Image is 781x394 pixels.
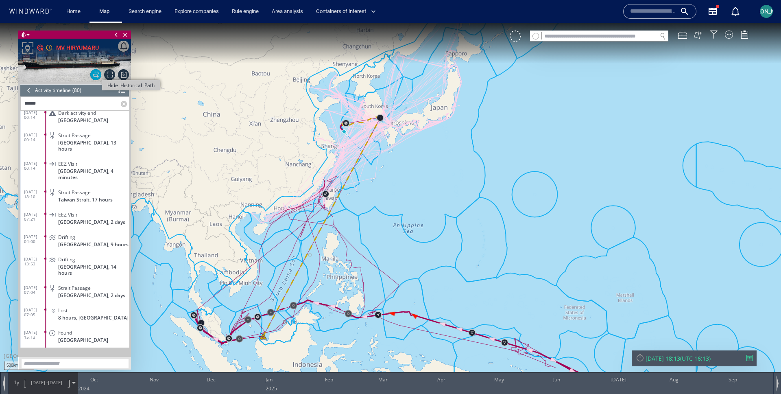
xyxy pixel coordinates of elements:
div: [GEOGRAPHIC_DATA] [4,330,60,337]
span: EEZ Visit [58,138,77,144]
span: Strait Passage [58,109,91,116]
span: EEZ Visit [58,189,77,195]
span: Drifting [58,234,75,240]
div: 2025 [266,362,277,371]
a: Home [63,4,84,19]
span: Lost [58,285,68,291]
div: Filter [710,8,718,16]
span: Found [58,307,72,313]
a: Search engine [125,4,165,19]
a: Map [96,4,116,19]
span: [DATE] 00:14 [24,87,46,97]
a: Rule engine [229,4,262,19]
dl: [DATE] 13:53Drifting[GEOGRAPHIC_DATA], 14 hours [24,228,129,256]
span: [DATE] 00:14 [24,109,46,119]
div: (80) [72,61,81,74]
span: [DATE] [48,357,62,363]
span: Dark activity end [58,87,96,93]
div: Map Tools [678,8,687,17]
span: [GEOGRAPHIC_DATA], 2 days [58,196,125,202]
div: Feb [325,349,333,362]
div: MV HIRYUMARU [56,20,99,30]
div: Click to show unselected vessels [510,8,521,19]
div: JOHN WWIS DEMO defined risk: high risk [37,21,44,28]
div: [DATE] 18:13(UTC 16:13) [636,332,753,339]
span: [GEOGRAPHIC_DATA], 2 days [58,269,125,276]
div: Aug [670,349,678,362]
div: 2024 [78,362,89,371]
dl: [DATE] 15:13Found[GEOGRAPHIC_DATA] [24,301,129,324]
span: 8 hours, [GEOGRAPHIC_DATA] [58,292,129,298]
dl: [DATE] 07:05Lost8 hours, [GEOGRAPHIC_DATA] [24,279,129,301]
span: [GEOGRAPHIC_DATA] [58,94,108,101]
div: Hide Historical Path [102,57,160,68]
span: [DATE] 15:13 [24,307,46,317]
span: [DATE] 13:53 [24,234,46,243]
span: [GEOGRAPHIC_DATA], 14 hours [58,241,129,253]
div: Nov [150,349,159,362]
div: Jan [266,349,273,362]
dl: [DATE] 07:21EEZ Visit[GEOGRAPHIC_DATA], 2 days [24,183,129,206]
div: Sep [729,349,737,362]
div: [DATE] 18:13 [646,332,680,339]
span: Containers of interest [316,7,376,16]
div: [DATE] [611,349,626,362]
span: ) [709,332,711,339]
span: [DATE] 18:10 [24,166,46,176]
span: Hide Historical Path [90,46,101,57]
div: Dec [207,349,216,362]
div: May [494,349,504,362]
button: Containers of interest [313,4,383,19]
span: Taiwan Strait, 17 hours [58,174,113,180]
span: [DATE] 07:05 [24,285,46,294]
div: Mar [378,349,388,362]
span: [GEOGRAPHIC_DATA], 9 hours [58,219,129,225]
dl: [DATE] 04:00Drifting[GEOGRAPHIC_DATA], 9 hours [24,206,129,228]
dl: [DATE] 00:14Strait Passage[GEOGRAPHIC_DATA], 13 hours [24,104,129,132]
dl: [DATE] 07:04Strait Passage[GEOGRAPHIC_DATA], 2 days [24,256,129,279]
span: [DATE] 00:14 [24,138,46,148]
dl: [DATE] 00:14Dark activity end[GEOGRAPHIC_DATA] [24,81,129,104]
dl: [DATE] 00:14EEZ Visit[GEOGRAPHIC_DATA], 4 minutes [24,132,129,161]
div: Legend [740,8,748,16]
div: Map Display [725,8,733,16]
a: Area analysis [268,4,306,19]
div: Hide Historical PathMV HIRYUMARUActivity timeline(80) [18,8,131,347]
div: Reset Time [636,331,644,339]
span: Path Length [11,356,22,363]
a: Explore companies [171,4,222,19]
div: Moderate risk due to smuggling related indicators [46,22,53,28]
iframe: Chat [746,357,775,388]
span: [DATE] 04:00 [24,211,46,221]
span: Strait Passage [58,262,91,268]
span: [DATE] 07:04 [24,262,46,272]
button: [PERSON_NAME] [758,3,774,20]
button: Create an AOI. [694,8,702,17]
div: 1y[DATE] -[DATE] [9,350,78,370]
div: Oct [90,349,98,362]
dl: [DATE] 18:10Strait PassageTaiwan Strait, 17 hours [24,161,129,183]
span: ( [680,332,682,339]
div: 500km [4,339,34,347]
span: [GEOGRAPHIC_DATA], 4 minutes [58,145,129,158]
span: UTC 16:13 [682,332,709,339]
span: [GEOGRAPHIC_DATA] [58,314,108,320]
button: Home [60,4,86,19]
span: Drifting [58,211,75,217]
span: [DATE] 07:21 [24,189,46,199]
div: Notification center [731,7,740,16]
div: Jun [553,349,560,362]
div: Activity timeline [35,61,71,74]
div: Apr [437,349,445,362]
span: Strait Passage [58,166,91,173]
a: MV HIRYUMARU [37,20,99,30]
button: Map [93,4,119,19]
span: [DATE] - [31,357,48,363]
span: [GEOGRAPHIC_DATA], 13 hours [58,117,129,129]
